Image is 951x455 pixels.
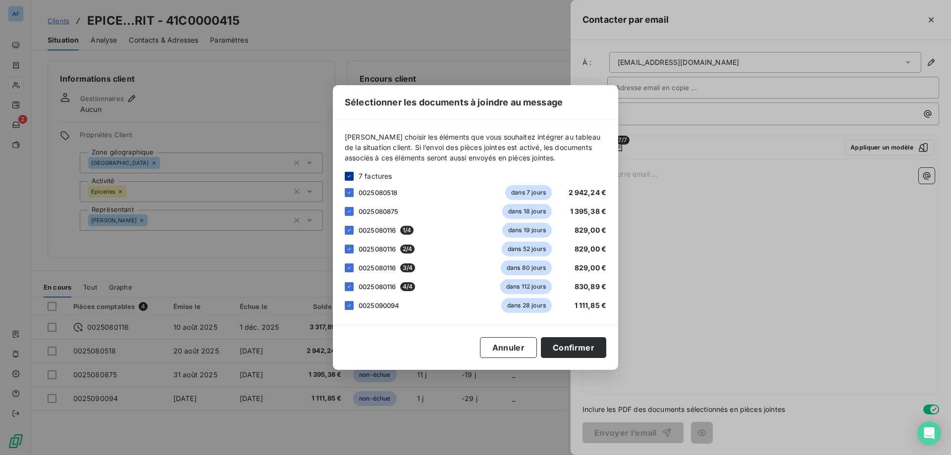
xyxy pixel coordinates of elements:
span: 0025080116 [359,245,396,253]
span: dans 52 jours [502,242,552,256]
span: 2 / 4 [400,245,415,253]
span: 1 395,38 € [570,207,607,215]
span: 829,00 € [575,263,606,272]
span: dans 7 jours [505,185,552,200]
span: 0025090094 [359,302,400,309]
span: dans 18 jours [502,204,552,219]
button: Confirmer [541,337,606,358]
span: 0025080116 [359,283,396,291]
div: Open Intercom Messenger [917,421,941,445]
span: 0025080518 [359,189,398,197]
span: 829,00 € [575,245,606,253]
button: Annuler [480,337,537,358]
span: 1 111,85 € [575,301,607,309]
span: dans 112 jours [500,279,552,294]
span: dans 19 jours [502,223,552,238]
span: 0025080116 [359,226,396,234]
span: 0025080875 [359,207,399,215]
span: 4 / 4 [400,282,415,291]
span: 3 / 4 [400,263,415,272]
span: 1 / 4 [400,226,414,235]
span: 7 factures [359,171,392,181]
span: dans 28 jours [501,298,552,313]
span: [PERSON_NAME] choisir les éléments que vous souhaitez intégrer au tableau de la situation client.... [345,132,606,163]
span: Sélectionner les documents à joindre au message [345,96,563,109]
span: dans 80 jours [501,260,552,275]
span: 2 942,24 € [569,188,607,197]
span: 830,89 € [575,282,606,291]
span: 829,00 € [575,226,606,234]
span: 0025080116 [359,264,396,272]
